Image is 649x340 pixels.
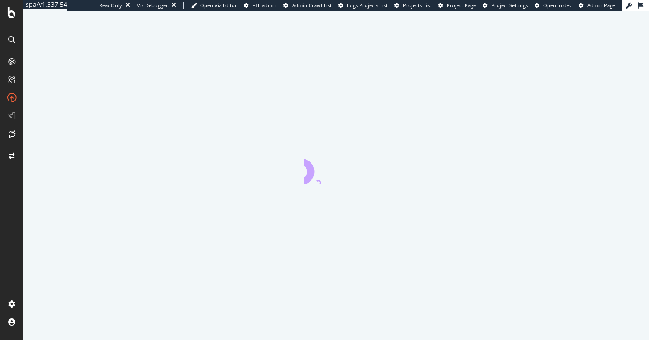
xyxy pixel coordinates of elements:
[347,2,388,9] span: Logs Projects List
[283,2,332,9] a: Admin Crawl List
[304,152,369,184] div: animation
[191,2,237,9] a: Open Viz Editor
[99,2,123,9] div: ReadOnly:
[438,2,476,9] a: Project Page
[543,2,572,9] span: Open in dev
[292,2,332,9] span: Admin Crawl List
[252,2,277,9] span: FTL admin
[200,2,237,9] span: Open Viz Editor
[579,2,615,9] a: Admin Page
[137,2,169,9] div: Viz Debugger:
[483,2,528,9] a: Project Settings
[587,2,615,9] span: Admin Page
[394,2,431,9] a: Projects List
[447,2,476,9] span: Project Page
[244,2,277,9] a: FTL admin
[491,2,528,9] span: Project Settings
[338,2,388,9] a: Logs Projects List
[535,2,572,9] a: Open in dev
[403,2,431,9] span: Projects List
